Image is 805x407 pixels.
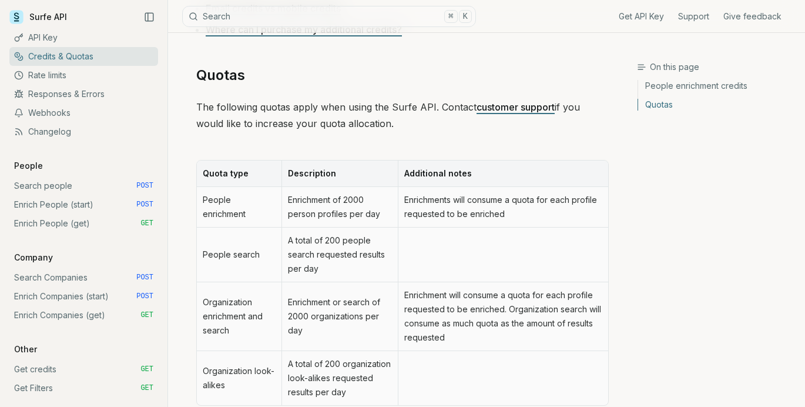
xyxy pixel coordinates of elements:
[459,10,472,23] kbd: K
[140,219,153,228] span: GET
[9,195,158,214] a: Enrich People (start) POST
[9,306,158,325] a: Enrich Companies (get) GET
[723,11,781,22] a: Give feedback
[197,351,281,405] td: Organization look-alikes
[9,287,158,306] a: Enrich Companies (start) POST
[136,292,153,301] span: POST
[281,228,398,282] td: A total of 200 people search requested results per day
[197,228,281,282] td: People search
[444,10,457,23] kbd: ⌘
[136,200,153,209] span: POST
[281,351,398,405] td: A total of 200 organization look-alikes requested results per day
[9,379,158,398] a: Get Filters GET
[9,104,158,122] a: Webhooks
[136,181,153,191] span: POST
[281,282,398,351] td: Enrichment or search of 2000 organizations per day
[619,11,664,22] a: Get API Key
[9,47,158,66] a: Credits & Quotas
[182,6,476,27] button: Search⌘K
[9,214,158,233] a: Enrich People (get) GET
[637,61,796,73] h3: On this page
[140,8,158,26] button: Collapse Sidebar
[197,187,281,228] td: People enrichment
[196,99,609,132] p: The following quotas apply when using the Surfe API. Contact if you would like to increase your q...
[281,161,398,187] th: Description
[281,187,398,228] td: Enrichment of 2000 person profiles per day
[398,187,608,228] td: Enrichments will consume a quota for each profile requested to be enriched
[638,80,796,95] a: People enrichment credits
[9,122,158,141] a: Changelog
[9,8,67,26] a: Surfe API
[9,85,158,104] a: Responses & Errors
[678,11,709,22] a: Support
[196,66,245,85] a: Quotas
[9,343,42,355] p: Other
[477,101,555,113] a: customer support
[398,161,608,187] th: Additional notes
[136,273,153,282] span: POST
[9,268,158,287] a: Search Companies POST
[197,161,281,187] th: Quota type
[398,282,608,351] td: Enrichment will consume a quota for each profile requested to be enriched. Organization search wi...
[9,28,158,47] a: API Key
[9,360,158,379] a: Get credits GET
[9,160,48,172] p: People
[638,95,796,111] a: Quotas
[9,252,58,263] p: Company
[9,176,158,195] a: Search people POST
[9,66,158,85] a: Rate limits
[140,311,153,320] span: GET
[140,365,153,374] span: GET
[206,24,402,35] a: Where can I purchase my additional credits?
[140,383,153,393] span: GET
[197,282,281,351] td: Organization enrichment and search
